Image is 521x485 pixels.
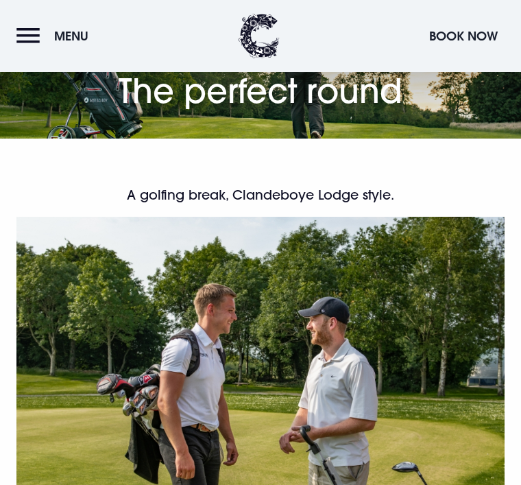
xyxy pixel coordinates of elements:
span: Menu [54,28,88,44]
button: Menu [16,21,95,51]
h2: A golfing break, Clandeboye Lodge style. [16,187,505,204]
button: Book Now [422,21,505,51]
img: Clandeboye Lodge [239,14,280,58]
